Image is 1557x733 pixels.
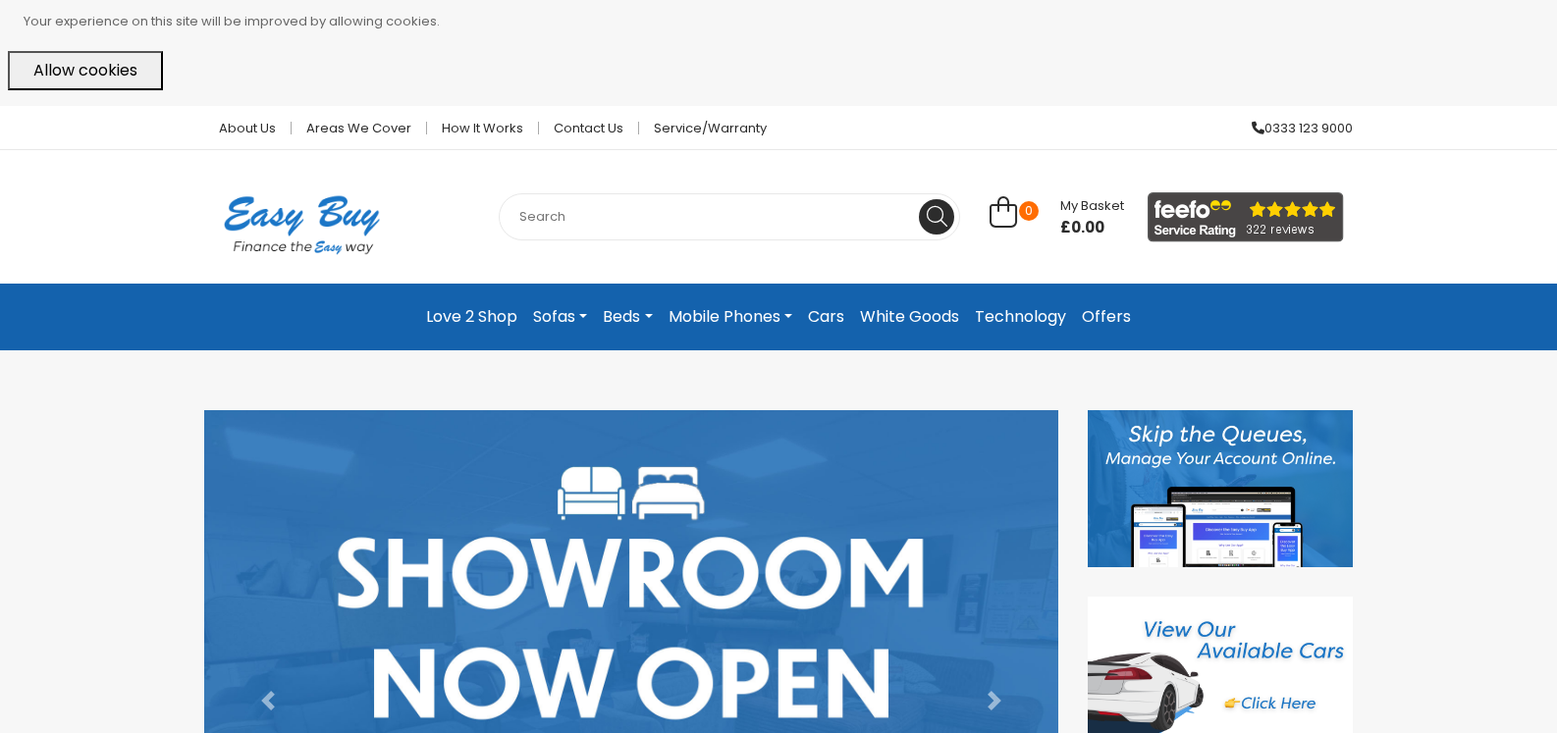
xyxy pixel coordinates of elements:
a: White Goods [852,299,967,335]
a: Areas we cover [292,122,427,134]
a: About Us [204,122,292,134]
span: 0 [1019,201,1039,221]
input: Search [499,193,960,240]
span: £0.00 [1060,218,1124,237]
a: Contact Us [539,122,639,134]
a: Cars [800,299,852,335]
a: 0 My Basket £0.00 [990,207,1124,230]
span: My Basket [1060,196,1124,215]
a: Sofas [525,299,595,335]
img: Easy Buy [204,170,400,280]
a: Technology [967,299,1074,335]
p: Your experience on this site will be improved by allowing cookies. [24,8,1549,35]
a: How it works [427,122,539,134]
a: Beds [595,299,660,335]
img: Discover our App [1088,410,1353,567]
button: Allow cookies [8,51,163,90]
a: Service/Warranty [639,122,767,134]
a: 0333 123 9000 [1237,122,1353,134]
a: Offers [1074,299,1139,335]
a: Love 2 Shop [418,299,525,335]
a: Mobile Phones [661,299,800,335]
img: feefo_logo [1148,192,1344,242]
